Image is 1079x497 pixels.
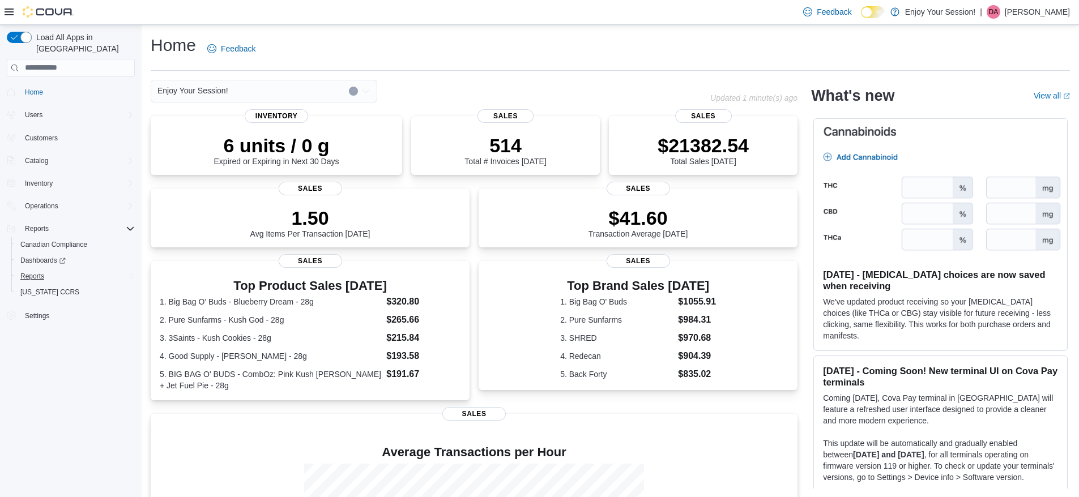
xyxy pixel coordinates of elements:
[2,307,139,323] button: Settings
[987,5,1000,19] div: Darryl Allen
[2,175,139,191] button: Inventory
[349,87,358,96] button: Clear input
[20,240,87,249] span: Canadian Compliance
[442,407,506,421] span: Sales
[160,314,382,325] dt: 2. Pure Sunfarms - Kush God - 28g
[2,221,139,237] button: Reports
[16,254,135,267] span: Dashboards
[7,79,135,353] nav: Complex example
[16,269,135,283] span: Reports
[560,369,673,380] dt: 5. Back Forty
[20,308,135,322] span: Settings
[853,450,924,459] strong: [DATE] and [DATE]
[823,296,1058,341] p: We've updated product receiving so your [MEDICAL_DATA] choices (like THCa or CBG) stay visible fo...
[989,5,999,19] span: DA
[658,134,749,157] p: $21382.54
[20,256,66,265] span: Dashboards
[16,285,84,299] a: [US_STATE] CCRS
[477,109,534,123] span: Sales
[25,134,58,143] span: Customers
[279,182,342,195] span: Sales
[678,313,716,327] dd: $984.31
[20,131,62,145] a: Customers
[214,134,339,157] p: 6 units / 0 g
[32,32,135,54] span: Load All Apps in [GEOGRAPHIC_DATA]
[2,84,139,100] button: Home
[861,6,885,18] input: Dark Mode
[20,108,135,122] span: Users
[2,153,139,169] button: Catalog
[588,207,688,238] div: Transaction Average [DATE]
[811,87,894,105] h2: What's new
[2,130,139,146] button: Customers
[20,131,135,145] span: Customers
[386,367,460,381] dd: $191.67
[11,237,139,252] button: Canadian Compliance
[607,254,670,268] span: Sales
[16,254,70,267] a: Dashboards
[160,369,382,391] dt: 5. BIG BAG O' BUDS - CombOz: Pink Kush [PERSON_NAME] + Jet Fuel Pie - 28g
[823,438,1058,483] p: This update will be automatically and gradually enabled between , for all terminals operating on ...
[386,295,460,309] dd: $320.80
[203,37,260,60] a: Feedback
[658,134,749,166] div: Total Sales [DATE]
[25,224,49,233] span: Reports
[20,85,135,99] span: Home
[160,296,382,307] dt: 1. Big Bag O' Buds - Blueberry Dream - 28g
[151,34,196,57] h1: Home
[20,154,135,168] span: Catalog
[20,222,53,235] button: Reports
[607,182,670,195] span: Sales
[1034,91,1070,100] a: View allExternal link
[250,207,370,229] p: 1.50
[386,313,460,327] dd: $265.66
[464,134,546,157] p: 514
[20,288,79,297] span: [US_STATE] CCRS
[250,207,370,238] div: Avg Items Per Transaction [DATE]
[678,349,716,363] dd: $904.39
[980,5,982,19] p: |
[20,177,57,190] button: Inventory
[560,332,673,344] dt: 3. SHRED
[160,445,788,459] h4: Average Transactions per Hour
[710,93,797,102] p: Updated 1 minute(s) ago
[16,238,135,251] span: Canadian Compliance
[160,279,460,293] h3: Top Product Sales [DATE]
[160,332,382,344] dt: 3. 3Saints - Kush Cookies - 28g
[16,269,49,283] a: Reports
[588,207,688,229] p: $41.60
[16,285,135,299] span: Washington CCRS
[678,367,716,381] dd: $835.02
[214,134,339,166] div: Expired or Expiring in Next 30 Days
[678,295,716,309] dd: $1055.91
[25,88,43,97] span: Home
[23,6,74,18] img: Cova
[25,311,49,320] span: Settings
[817,6,851,18] span: Feedback
[160,350,382,362] dt: 4. Good Supply - [PERSON_NAME] - 28g
[560,296,673,307] dt: 1. Big Bag O' Buds
[11,268,139,284] button: Reports
[20,222,135,235] span: Reports
[464,134,546,166] div: Total # Invoices [DATE]
[11,252,139,268] a: Dashboards
[25,179,53,188] span: Inventory
[245,109,308,123] span: Inventory
[157,84,228,97] span: Enjoy Your Session!
[221,43,255,54] span: Feedback
[675,109,732,123] span: Sales
[20,199,135,213] span: Operations
[1005,5,1070,19] p: [PERSON_NAME]
[16,238,92,251] a: Canadian Compliance
[823,365,1058,388] h3: [DATE] - Coming Soon! New terminal UI on Cova Pay terminals
[20,199,63,213] button: Operations
[20,272,44,281] span: Reports
[560,350,673,362] dt: 4. Redecan
[20,309,54,323] a: Settings
[2,198,139,214] button: Operations
[20,85,48,99] a: Home
[20,177,135,190] span: Inventory
[386,331,460,345] dd: $215.84
[20,154,53,168] button: Catalog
